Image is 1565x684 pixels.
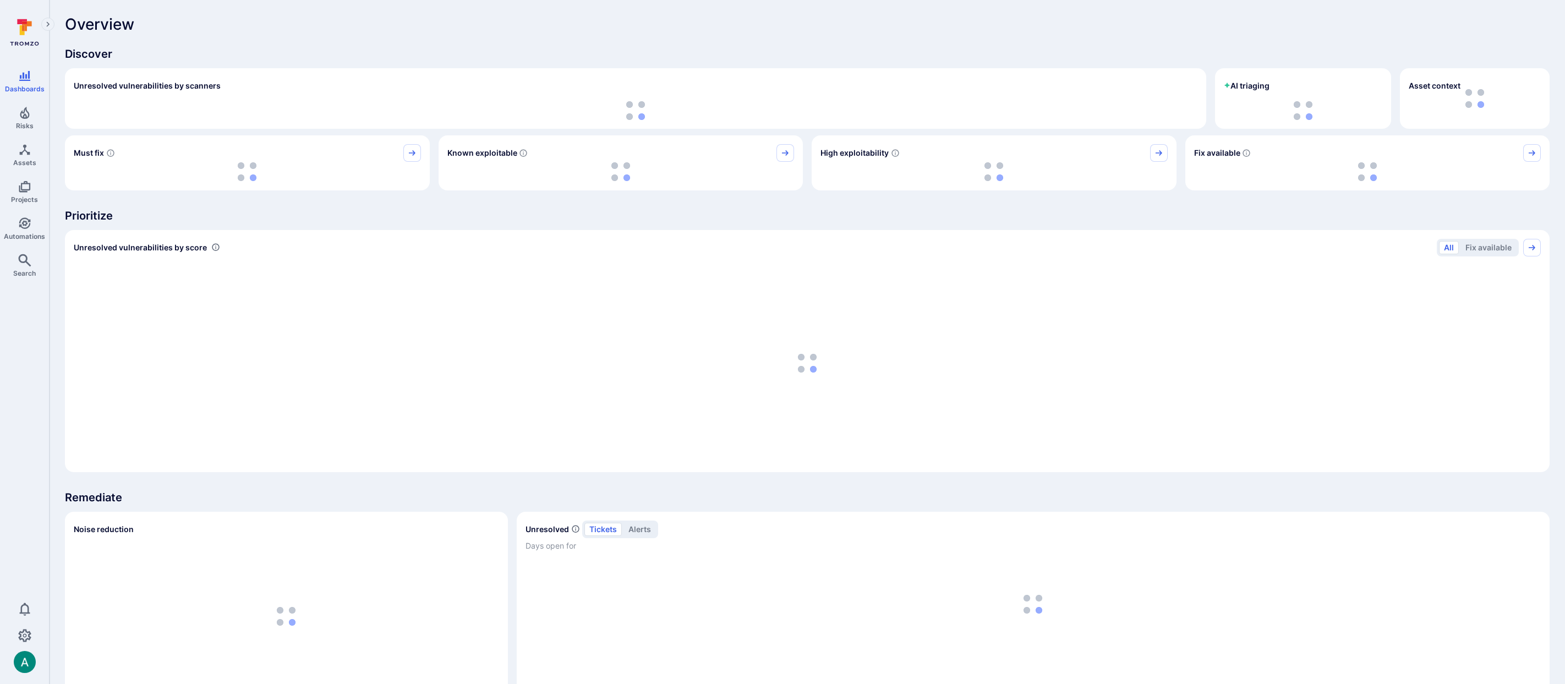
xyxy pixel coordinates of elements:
span: Search [13,269,36,277]
h2: AI triaging [1224,80,1269,91]
img: Loading... [1294,101,1312,120]
button: tickets [584,523,622,536]
span: Risks [16,122,34,130]
span: Automations [4,232,45,240]
img: ACg8ocLSa5mPYBaXNx3eFu_EmspyJX0laNWN7cXOFirfQ7srZveEpg=s96-c [14,651,36,673]
div: loading spinner [447,162,795,182]
span: Fix available [1194,147,1240,158]
span: Days open for [526,540,1541,551]
div: loading spinner [1224,101,1382,120]
img: Loading... [238,162,256,181]
div: loading spinner [820,162,1168,182]
div: Known exploitable [439,135,803,190]
span: Asset context [1409,80,1460,91]
div: Number of vulnerabilities in status 'Open' 'Triaged' and 'In process' grouped by score [211,242,220,253]
button: All [1439,241,1459,254]
div: Arjan Dehar [14,651,36,673]
div: Fix available [1185,135,1550,190]
img: Loading... [611,162,630,181]
h2: Unresolved [526,524,569,535]
span: Discover [65,46,1550,62]
span: Overview [65,15,134,33]
img: Loading... [1358,162,1377,181]
button: Fix available [1460,241,1517,254]
span: Must fix [74,147,104,158]
div: loading spinner [74,101,1197,120]
span: Assets [13,158,36,167]
span: Known exploitable [447,147,517,158]
div: High exploitability [812,135,1177,190]
div: loading spinner [1194,162,1541,182]
div: loading spinner [74,162,421,182]
h2: Unresolved vulnerabilities by scanners [74,80,221,91]
div: loading spinner [74,263,1541,463]
span: Unresolved vulnerabilities by score [74,242,207,253]
span: Remediate [65,490,1550,505]
svg: Risk score >=40 , missed SLA [106,149,115,157]
svg: EPSS score ≥ 0.7 [891,149,900,157]
span: Projects [11,195,38,204]
div: Must fix [65,135,430,190]
button: Expand navigation menu [41,18,54,31]
span: Noise reduction [74,524,134,534]
img: Loading... [798,354,817,373]
svg: Vulnerabilities with fix available [1242,149,1251,157]
img: Loading... [277,607,296,626]
span: Number of unresolved items by priority and days open [571,523,580,535]
button: alerts [623,523,656,536]
img: Loading... [626,101,645,120]
img: Loading... [984,162,1003,181]
span: Dashboards [5,85,45,93]
span: High exploitability [820,147,889,158]
svg: Confirmed exploitable by KEV [519,149,528,157]
span: Prioritize [65,208,1550,223]
i: Expand navigation menu [44,20,52,29]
